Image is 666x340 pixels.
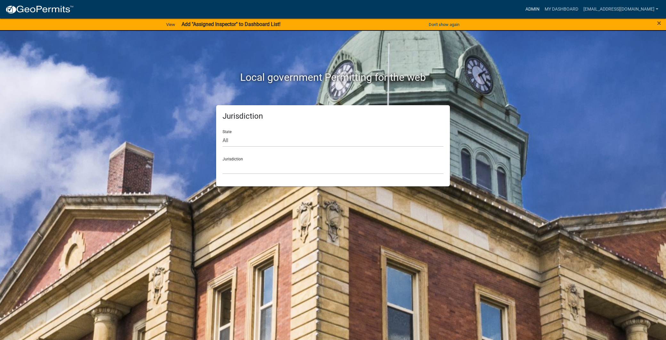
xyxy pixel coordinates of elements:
a: Admin [523,3,542,15]
a: View [164,19,178,30]
button: Don't show again [426,19,462,30]
button: Close [657,19,661,27]
h2: Local government Permitting for the web [155,71,511,83]
h5: Jurisdiction [223,112,443,121]
span: × [657,19,661,28]
a: [EMAIL_ADDRESS][DOMAIN_NAME] [581,3,661,15]
strong: Add "Assigned Inspector" to Dashboard List! [182,21,280,27]
a: My Dashboard [542,3,581,15]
